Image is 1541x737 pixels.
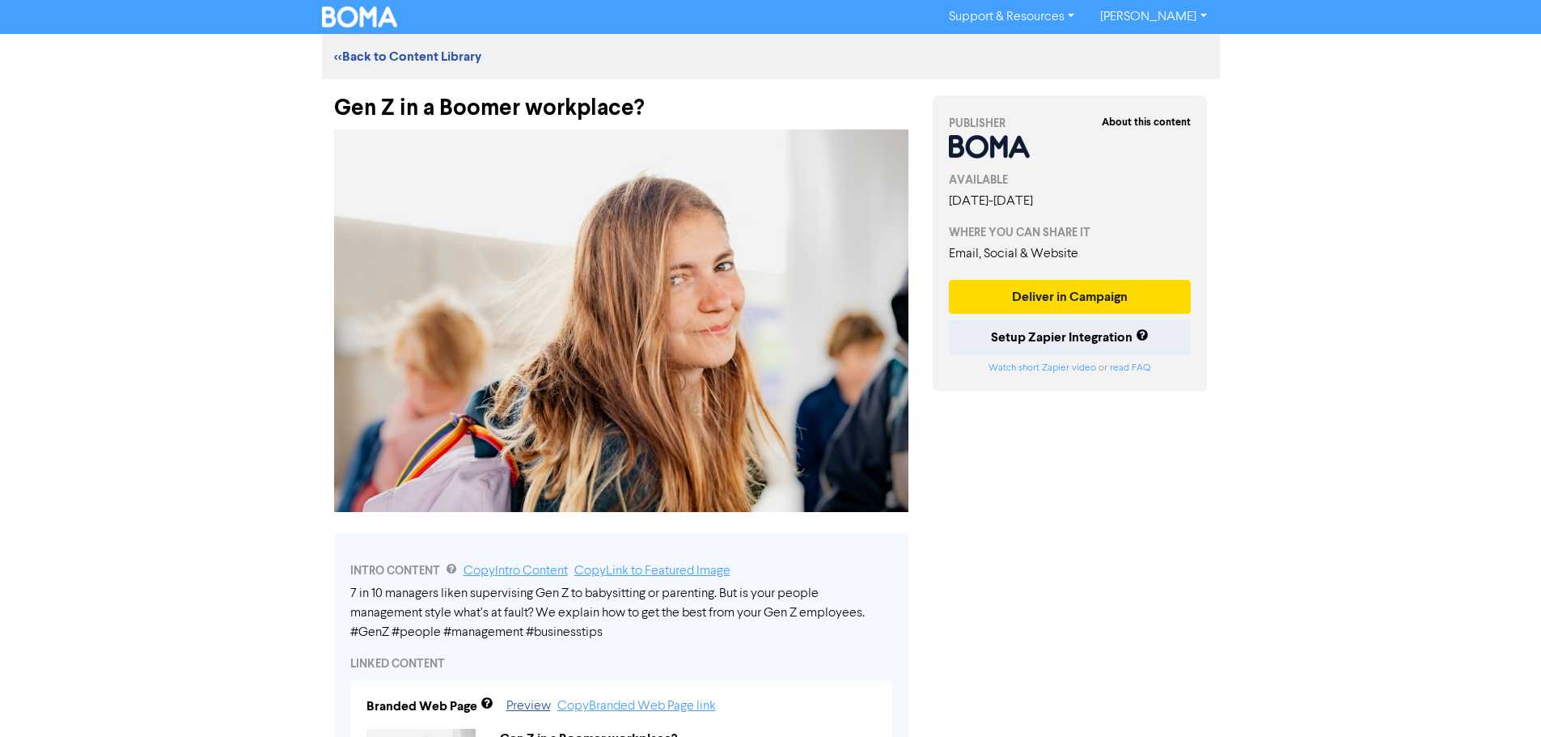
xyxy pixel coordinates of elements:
[506,700,551,713] a: Preview
[949,320,1192,354] button: Setup Zapier Integration
[1110,363,1150,373] a: read FAQ
[557,700,716,713] a: Copy Branded Web Page link
[949,224,1192,241] div: WHERE YOU CAN SHARE IT
[1087,4,1219,30] a: [PERSON_NAME]
[1102,116,1191,129] strong: About this content
[949,172,1192,188] div: AVAILABLE
[949,280,1192,314] button: Deliver in Campaign
[949,244,1192,264] div: Email, Social & Website
[322,6,398,28] img: BOMA Logo
[350,561,892,581] div: INTRO CONTENT
[350,584,892,642] div: 7 in 10 managers liken supervising Gen Z to babysitting or parenting. But is your people manageme...
[949,361,1192,375] div: or
[989,363,1096,373] a: Watch short Zapier video
[334,79,908,121] div: Gen Z in a Boomer workplace?
[949,192,1192,211] div: [DATE] - [DATE]
[574,565,730,578] a: Copy Link to Featured Image
[949,115,1192,132] div: PUBLISHER
[464,565,568,578] a: Copy Intro Content
[366,697,477,716] div: Branded Web Page
[334,49,481,65] a: <<Back to Content Library
[936,4,1087,30] a: Support & Resources
[1338,562,1541,737] iframe: Chat Widget
[350,655,892,672] div: LINKED CONTENT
